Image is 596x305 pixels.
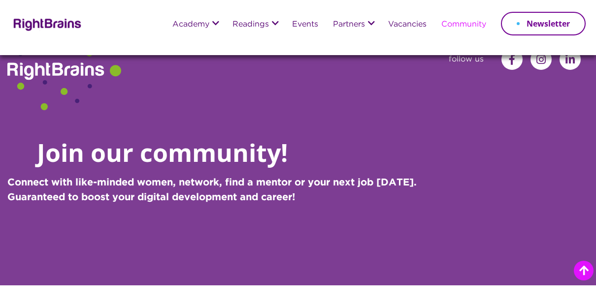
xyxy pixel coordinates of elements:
a: Partners [333,21,365,29]
a: Community [441,21,486,29]
a: Events [292,21,318,29]
img: Rightbrains [10,17,82,31]
a: Newsletter [501,12,586,35]
h1: Join our community! [37,140,288,165]
a: Academy [172,21,209,29]
a: Readings [232,21,269,29]
span: follow us [449,52,484,110]
p: Connect with like-minded women, network, find a mentor or your next job [DATE]. Guaranteed to boo... [7,175,443,219]
a: Vacancies [388,21,427,29]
